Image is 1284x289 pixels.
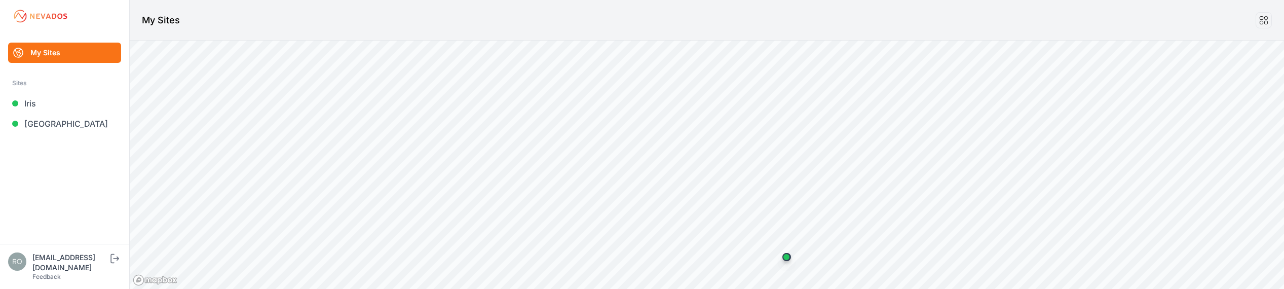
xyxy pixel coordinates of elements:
div: Map marker [776,247,797,267]
a: My Sites [8,43,121,63]
h1: My Sites [142,13,180,27]
a: Iris [8,93,121,114]
img: rono@prim.com [8,252,26,271]
div: Sites [12,77,117,89]
canvas: Map [130,41,1284,289]
div: [EMAIL_ADDRESS][DOMAIN_NAME] [32,252,108,273]
a: [GEOGRAPHIC_DATA] [8,114,121,134]
a: Mapbox logo [133,274,177,286]
a: Feedback [32,273,61,280]
img: Nevados [12,8,69,24]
